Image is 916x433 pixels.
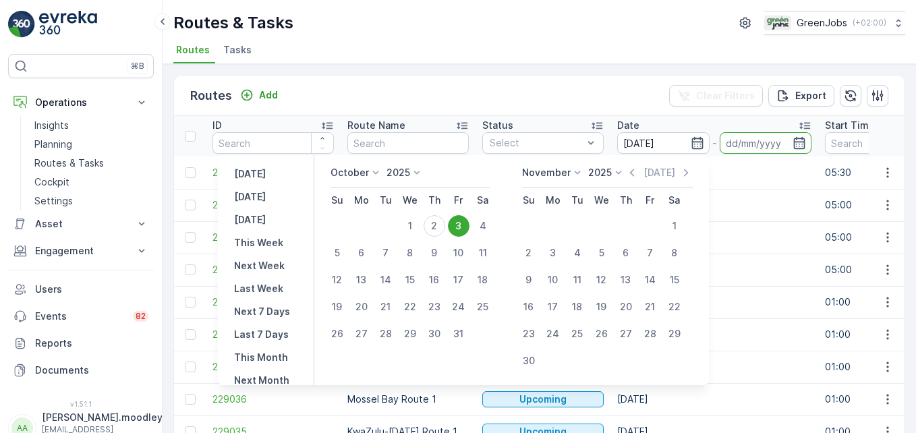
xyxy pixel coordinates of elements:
div: 16 [518,296,540,318]
button: This Week [229,235,289,251]
div: 27 [351,323,372,345]
p: 82 [136,311,146,322]
th: Wednesday [398,188,422,212]
p: [DATE] [234,167,266,181]
div: 8 [399,242,421,264]
div: 18 [472,269,494,291]
div: Toggle Row Selected [185,394,196,405]
div: Toggle Row Selected [185,362,196,372]
img: logo_light-DOdMpM7g.png [39,11,97,38]
p: Next Week [234,259,285,272]
a: Documents [8,357,154,384]
p: This Month [234,351,288,364]
div: 25 [472,296,494,318]
th: Saturday [471,188,495,212]
td: [DATE] [610,351,818,383]
p: ID [212,119,222,132]
div: 22 [664,296,685,318]
a: 229039 [212,295,334,309]
div: 21 [639,296,661,318]
button: Engagement [8,237,154,264]
button: Operations [8,89,154,116]
span: 229124 [212,231,334,244]
div: 3 [448,215,469,237]
div: 9 [424,242,445,264]
th: Friday [638,188,662,212]
p: Settings [34,194,73,208]
div: 21 [375,296,397,318]
th: Sunday [517,188,541,212]
div: 14 [375,269,397,291]
div: 6 [615,242,637,264]
p: Status [482,119,513,132]
div: 22 [399,296,421,318]
p: Routes & Tasks [173,12,293,34]
div: 9 [518,269,540,291]
td: [DATE] [610,221,818,254]
p: Reports [35,337,148,350]
button: Yesterday [229,166,271,182]
div: 27 [615,323,637,345]
button: Last 7 Days [229,326,294,343]
p: Insights [34,119,69,132]
a: 229037 [212,360,334,374]
button: Asset [8,210,154,237]
p: Documents [35,364,148,377]
div: 18 [567,296,588,318]
img: logo [8,11,35,38]
p: ( +02:00 ) [853,18,886,28]
a: Settings [29,192,154,210]
input: Search [212,132,334,154]
span: 229125 [212,198,334,212]
td: [DATE] [610,156,818,189]
p: Asset [35,217,127,231]
div: 4 [472,215,494,237]
div: Toggle Row Selected [185,167,196,178]
div: 10 [448,242,469,264]
p: Last Week [234,282,283,295]
p: Start Time [825,119,875,132]
div: 5 [326,242,348,264]
p: November [522,166,571,179]
p: Events [35,310,125,323]
input: Search [347,132,469,154]
div: 11 [567,269,588,291]
div: 28 [639,323,661,345]
div: 11 [472,242,494,264]
a: 229036 [212,393,334,406]
div: 1 [399,215,421,237]
div: 2 [424,215,445,237]
th: Monday [541,188,565,212]
p: Export [795,89,826,103]
p: October [331,166,369,179]
p: Routes & Tasks [34,156,104,170]
div: 24 [448,296,469,318]
p: Select [490,136,583,150]
p: 2025 [588,166,612,179]
p: Mossel Bay Route 1 [347,393,469,406]
button: Next 7 Days [229,304,295,320]
div: Toggle Row Selected [185,232,196,243]
div: 23 [518,323,540,345]
div: 19 [326,296,348,318]
button: Next Month [229,372,295,388]
th: Monday [349,188,374,212]
div: 26 [326,323,348,345]
div: 26 [591,323,612,345]
div: 23 [424,296,445,318]
div: 15 [664,269,685,291]
p: Routes [190,86,232,105]
span: Tasks [223,43,252,57]
a: Insights [29,116,154,135]
a: Planning [29,135,154,154]
div: 14 [639,269,661,291]
th: Tuesday [374,188,398,212]
div: 12 [326,269,348,291]
p: Date [617,119,639,132]
div: 2 [518,242,540,264]
div: 12 [591,269,612,291]
a: Cockpit [29,173,154,192]
button: Last Week [229,281,289,297]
